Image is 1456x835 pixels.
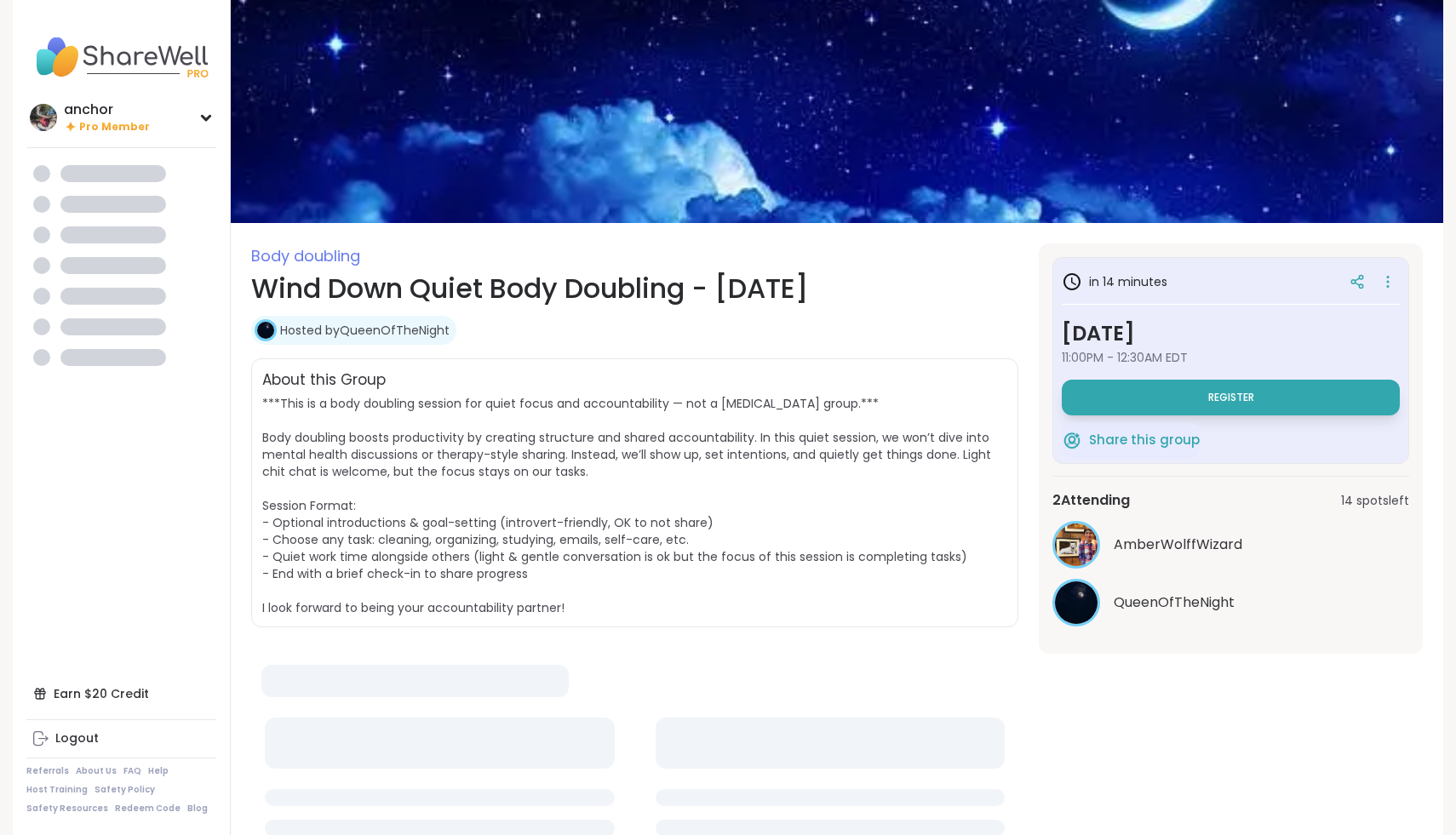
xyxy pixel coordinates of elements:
[30,104,57,131] img: anchor
[1062,318,1400,349] h3: [DATE]
[1062,272,1167,292] h3: in 14 minutes
[26,678,216,709] div: Earn $20 Credit
[1052,490,1130,511] span: 2 Attending
[251,245,360,266] span: Body doubling
[1055,581,1098,624] img: QueenOfTheNight
[1114,535,1242,555] span: AmberWolffWizard
[187,803,208,815] a: Blog
[64,100,150,119] div: anchor
[79,120,150,134] span: Pro Member
[251,268,1018,309] h1: Wind Down Quiet Body Doubling - [DATE]
[148,765,169,777] a: Help
[262,395,991,616] span: ***This is a body doubling session for quiet focus and accountability — not a [MEDICAL_DATA] grou...
[55,730,99,747] div: Logout
[1062,349,1400,366] span: 11:00PM - 12:30AM EDT
[95,784,155,796] a: Safety Policy
[1114,592,1235,613] span: QueenOfTheNight
[26,723,216,754] a: Logout
[1089,431,1200,450] span: Share this group
[123,765,141,777] a: FAQ
[1052,521,1409,569] a: AmberWolffWizardAmberWolffWizard
[1208,391,1254,404] span: Register
[26,765,69,777] a: Referrals
[280,322,450,339] a: Hosted byQueenOfTheNight
[1062,430,1082,450] img: ShareWell Logomark
[1341,492,1409,510] span: 14 spots left
[26,27,216,87] img: ShareWell Nav Logo
[26,803,108,815] a: Safety Resources
[1062,380,1400,415] button: Register
[115,803,181,815] a: Redeem Code
[1055,523,1098,566] img: AmberWolffWizard
[257,322,274,339] img: QueenOfTheNight
[262,369,386,392] h2: About this Group
[1052,579,1409,626] a: QueenOfTheNightQueenOfTheNight
[26,784,88,796] a: Host Training
[1062,422,1200,458] button: Share this group
[76,765,117,777] a: About Us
